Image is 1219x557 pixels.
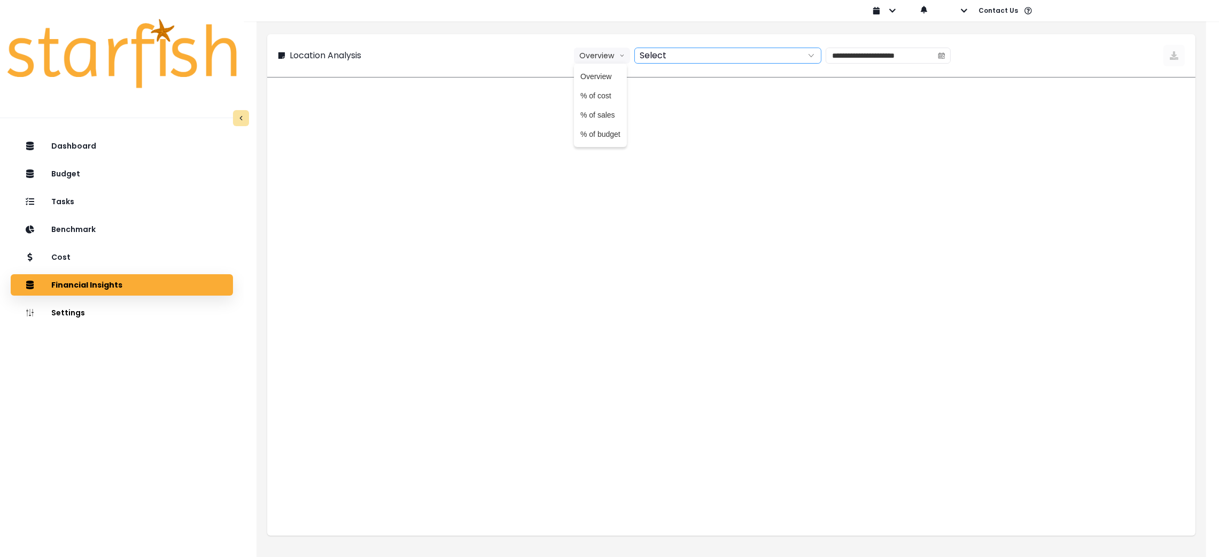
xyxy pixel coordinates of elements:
[11,191,233,212] button: Tasks
[11,163,233,184] button: Budget
[51,169,80,179] p: Budget
[938,52,945,59] svg: calendar
[51,253,71,262] p: Cost
[580,129,620,140] span: % of budget
[619,50,625,61] svg: arrow down line
[574,48,630,64] button: Overviewarrow down line
[290,49,361,62] p: Location Analysis
[51,197,74,206] p: Tasks
[574,64,627,147] ul: Overviewarrow down line
[51,225,96,234] p: Benchmark
[580,90,620,101] span: % of cost
[580,71,620,82] span: Overview
[11,246,233,268] button: Cost
[11,135,233,157] button: Dashboard
[51,142,96,151] p: Dashboard
[11,302,233,323] button: Settings
[807,50,816,61] svg: arrow down line
[580,110,620,120] span: % of sales
[11,274,233,296] button: Financial Insights
[11,219,233,240] button: Benchmark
